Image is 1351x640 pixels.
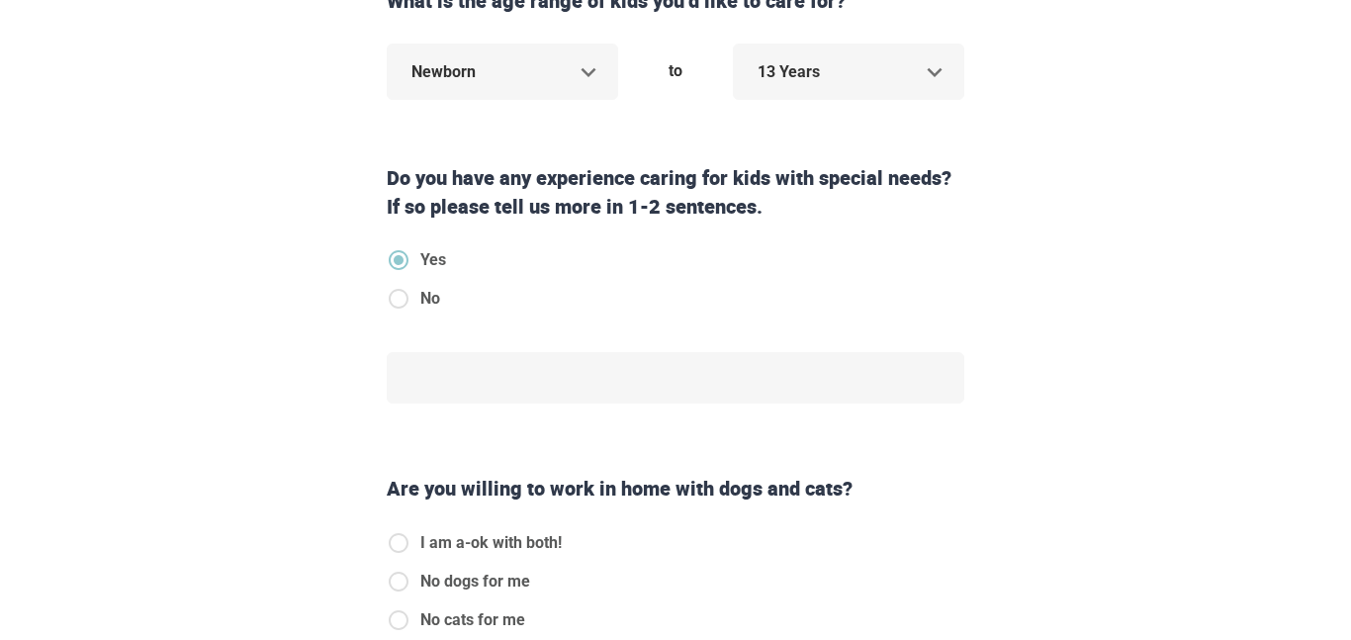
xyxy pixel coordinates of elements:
div: Newborn [387,44,618,100]
div: 13 Years [733,44,964,100]
div: to [626,44,725,99]
div: Are you willing to work in home with dogs and cats? [379,475,972,503]
span: Yes [420,248,446,272]
span: No dogs for me [420,570,530,594]
span: No cats for me [420,608,525,632]
div: Do you have any experience caring for kids with special needs? If so please tell us more in 1-2 s... [379,164,972,221]
span: I am a-ok with both! [420,531,562,555]
div: specialNeeds [387,248,462,325]
span: No [420,287,440,311]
